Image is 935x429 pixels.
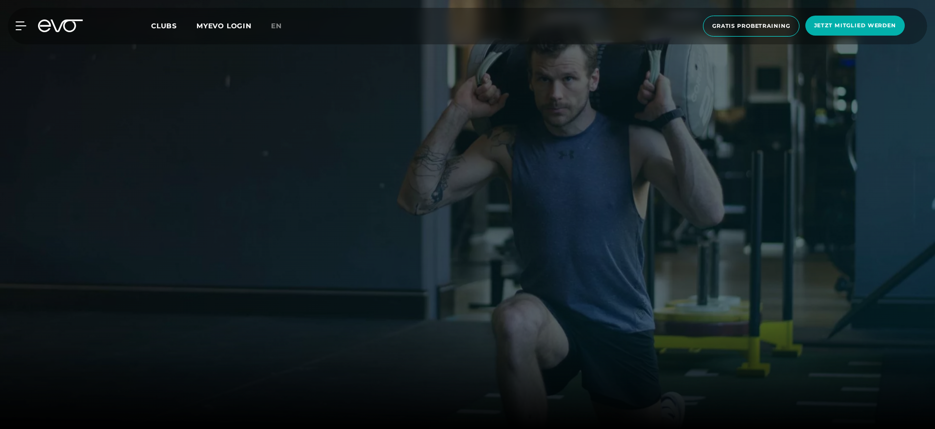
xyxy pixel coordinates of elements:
[712,22,790,30] span: Gratis Probetraining
[151,21,177,30] span: Clubs
[271,20,293,32] a: en
[151,21,196,30] a: Clubs
[700,16,802,37] a: Gratis Probetraining
[802,16,908,37] a: Jetzt Mitglied werden
[196,21,252,30] a: MYEVO LOGIN
[271,21,282,30] span: en
[814,21,896,30] span: Jetzt Mitglied werden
